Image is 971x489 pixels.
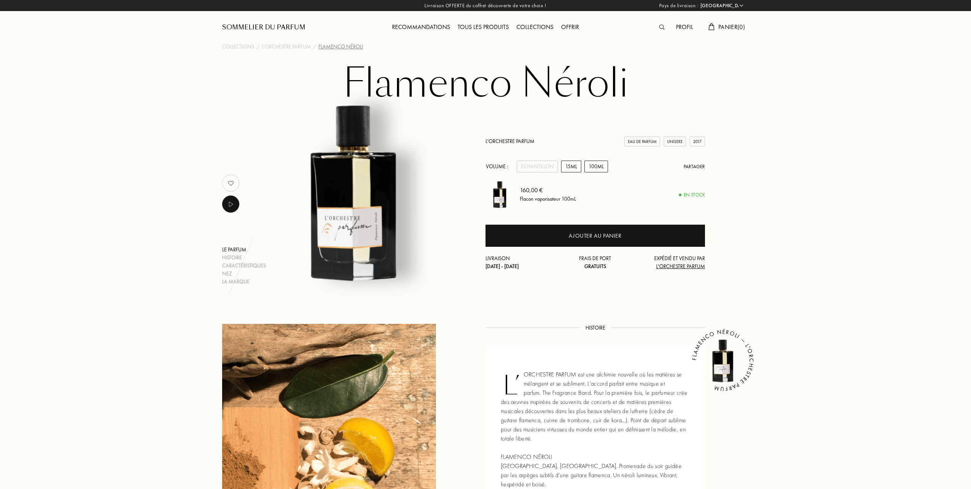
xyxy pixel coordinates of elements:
div: Partager [684,163,705,171]
span: Panier ( 0 ) [718,23,745,31]
img: music_play.png [226,199,235,209]
div: Unisexe [664,137,686,147]
span: Gratuits [584,263,606,270]
div: Profil [672,23,697,32]
a: Offrir [557,23,583,31]
a: Recommandations [388,23,454,31]
div: Caractéristiques [222,262,266,270]
div: 160,00 € [520,186,576,195]
div: / [313,43,316,51]
a: Collections [513,23,557,31]
h1: Flamenco Néroli [295,63,676,105]
img: Flamenco Néroli L'Orchestre Parfum [485,180,514,209]
div: En stock [679,191,705,199]
div: Eau de Parfum [624,137,660,147]
div: Offrir [557,23,583,32]
div: Nez [222,270,266,278]
div: Livraison [485,254,559,270]
a: L'Orchestre Parfum [485,138,534,145]
div: Flacon vaporisateur 100mL [520,195,576,203]
div: La marque [222,278,266,286]
a: Profil [672,23,697,31]
span: Pays de livraison : [659,2,698,10]
img: Flamenco Néroli L'Orchestre Parfum [260,97,448,286]
span: L'Orchestre Parfum [656,263,705,270]
a: Sommelier du Parfum [222,23,305,32]
div: Flamenco Néroli [318,43,363,51]
div: 2017 [690,137,705,147]
div: Collections [513,23,557,32]
a: L'Orchestre Parfum [262,43,311,51]
div: Tous les produits [454,23,513,32]
div: Le parfum [222,246,266,254]
img: arrow_w.png [739,3,744,8]
div: Recommandations [388,23,454,32]
img: Flamenco Néroli [700,338,746,383]
div: Expédié et vendu par [632,254,705,270]
div: Volume : [485,161,512,172]
a: Collections [222,43,254,51]
div: Frais de port [559,254,632,270]
span: [DATE] - [DATE] [485,263,519,270]
div: 15mL [561,161,581,172]
img: no_like_p.png [223,175,239,191]
div: 100mL [584,161,608,172]
a: Tous les produits [454,23,513,31]
div: Echantillon [517,161,558,172]
div: / [256,43,260,51]
div: Histoire [222,254,266,262]
img: cart.svg [708,23,715,30]
img: search_icn.svg [659,24,665,30]
div: Ajouter au panier [569,232,621,240]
